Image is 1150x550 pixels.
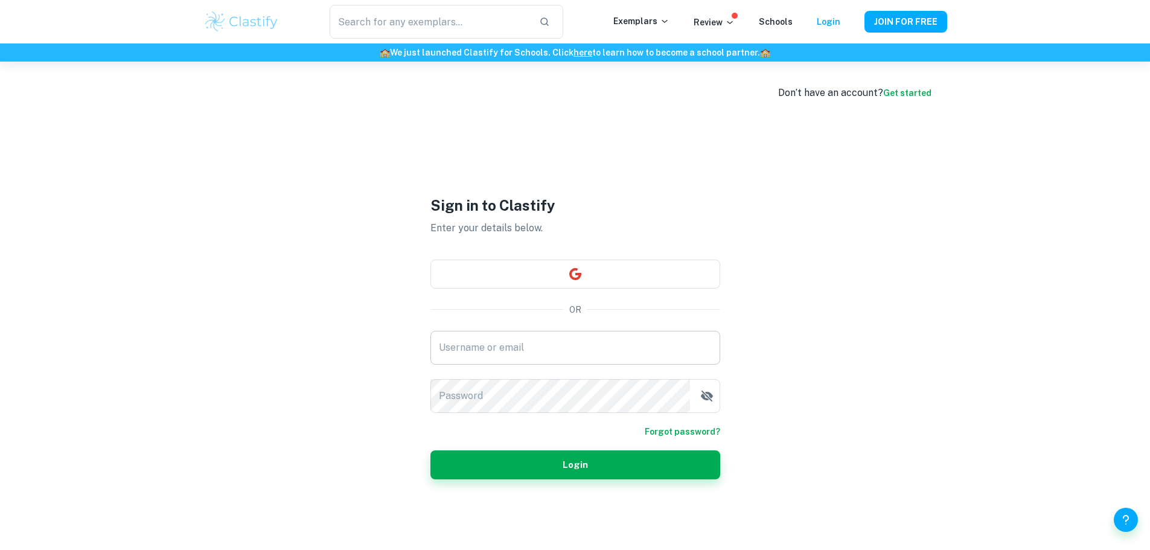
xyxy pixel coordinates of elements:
a: Get started [883,88,931,98]
p: Exemplars [613,14,669,28]
button: Login [430,450,720,479]
span: 🏫 [380,48,390,57]
a: here [573,48,592,57]
p: Review [694,16,735,29]
a: Login [817,17,840,27]
a: Forgot password? [645,425,720,438]
h1: Sign in to Clastify [430,194,720,216]
p: Enter your details below. [430,221,720,235]
img: Clastify logo [203,10,280,34]
p: OR [569,303,581,316]
h6: We just launched Clastify for Schools. Click to learn how to become a school partner. [2,46,1148,59]
a: Schools [759,17,793,27]
button: Help and Feedback [1114,508,1138,532]
button: JOIN FOR FREE [864,11,947,33]
input: Search for any exemplars... [330,5,529,39]
div: Don’t have an account? [778,86,931,100]
span: 🏫 [760,48,770,57]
